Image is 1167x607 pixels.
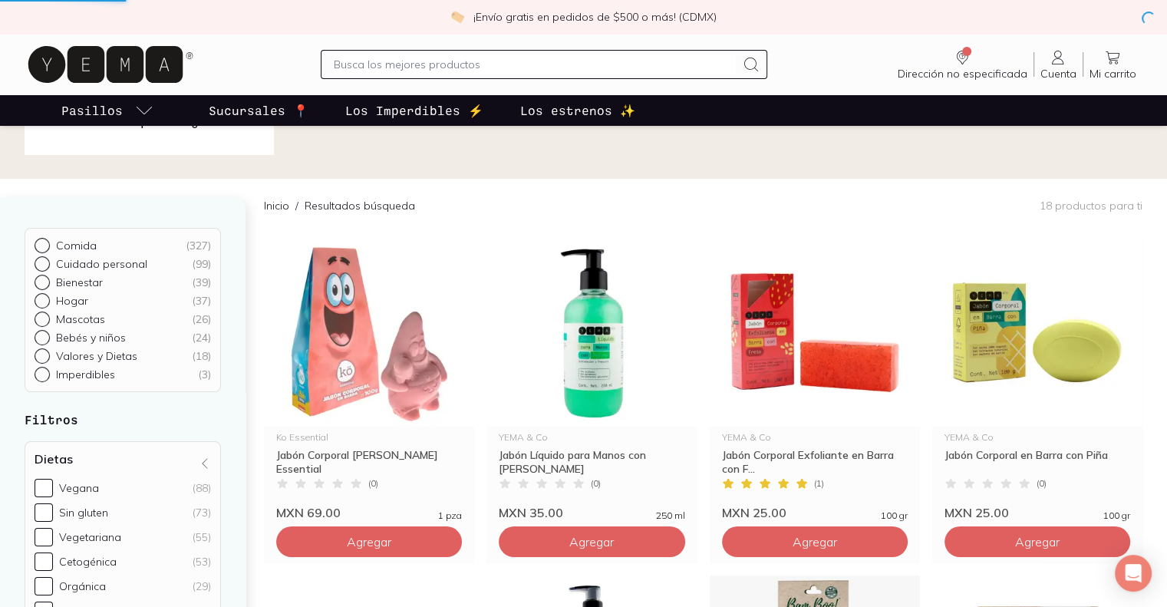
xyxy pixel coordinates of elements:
img: check [450,10,464,24]
p: Valores y Dietas [56,349,137,363]
img: Jabón Corporal en Barra con Piña [932,238,1142,427]
p: ¡Envío gratis en pedidos de $500 o más! (CDMX) [473,9,717,25]
span: MXN 35.00 [499,505,563,520]
p: Resultados búsqueda [305,198,415,213]
p: Pasillos [61,101,123,120]
input: Sin gluten(73) [35,503,53,522]
span: Dirección no especificada [898,67,1027,81]
input: Busca los mejores productos [334,55,737,74]
p: Bienestar [56,275,103,289]
div: Jabón Corporal Exfoliante en Barra con F... [722,448,908,476]
img: Jabon Corporal Patricio Ko Essential [264,238,474,427]
strong: Filtros [25,412,78,427]
p: Los Imperdibles ⚡️ [345,101,483,120]
a: Jabón Corporal en Barra con PiñaYEMA & CoJabón Corporal en Barra con Piña(0)MXN 25.00100 gr [932,238,1142,520]
div: Jabón Corporal [PERSON_NAME] Essential [276,448,462,476]
p: Cuidado personal [56,257,147,271]
img: Jabón Corporal Exfoliante en Barra con Fresa YEMA [710,238,920,427]
div: YEMA & Co [499,433,684,442]
div: Jabón Líquido para Manos con [PERSON_NAME] [499,448,684,476]
span: ( 0 ) [1037,479,1047,488]
div: Vegana [59,481,99,495]
p: Comida [56,239,97,252]
input: Vegana(88) [35,479,53,497]
p: Los estrenos ✨ [520,101,635,120]
span: ( 0 ) [368,479,378,488]
span: 100 gr [1103,511,1130,520]
div: (88) [193,481,211,495]
div: YEMA & Co [722,433,908,442]
span: Agregar [793,534,837,549]
input: Orgánica(29) [35,577,53,595]
span: 100 gr [881,511,908,520]
div: ( 39 ) [192,275,211,289]
div: Jabón Corporal en Barra con Piña [944,448,1130,476]
div: Vegetariana [59,530,121,544]
p: Mascotas [56,312,105,326]
a: Jabón Corporal Exfoliante en Barra con Fresa YEMAYEMA & CoJabón Corporal Exfoliante en Barra con ... [710,238,920,520]
button: Agregar [944,526,1130,557]
a: Los Imperdibles ⚡️ [342,95,486,126]
button: Agregar [499,526,684,557]
span: Agregar [347,534,391,549]
div: YEMA & Co [944,433,1130,442]
div: ( 3 ) [198,368,211,381]
div: (29) [193,579,211,593]
a: Jabon Manos Pepino YEMAYEMA & CoJabón Líquido para Manos con [PERSON_NAME](0)MXN 35.00250 ml [486,238,697,520]
a: Los estrenos ✨ [517,95,638,126]
p: Imperdibles [56,368,115,381]
button: Agregar [722,526,908,557]
span: MXN 69.00 [276,505,341,520]
div: ( 24 ) [192,331,211,345]
span: ( 1 ) [814,479,824,488]
span: 1 pza [438,511,462,520]
span: Agregar [1015,534,1060,549]
div: ( 18 ) [192,349,211,363]
span: MXN 25.00 [944,505,1009,520]
span: Mi carrito [1090,67,1136,81]
a: Jabon Corporal Patricio Ko EssentialKo EssentialJabón Corporal [PERSON_NAME] Essential(0)MXN 69.0... [264,238,474,520]
span: ( 0 ) [591,479,601,488]
span: 250 ml [656,511,685,520]
a: Cuenta [1034,48,1083,81]
p: Sucursales 📍 [209,101,308,120]
div: (53) [193,555,211,569]
div: ( 99 ) [192,257,211,271]
a: Dirección no especificada [892,48,1033,81]
div: ( 37 ) [192,294,211,308]
a: Sucursales 📍 [206,95,312,126]
span: / [289,198,305,213]
p: 18 productos para ti [1040,199,1142,213]
div: Cetogénica [59,555,117,569]
img: Jabon Manos Pepino YEMA [486,238,697,427]
p: Bebés y niños [56,331,126,345]
span: Cuenta [1040,67,1076,81]
span: Agregar [569,534,614,549]
a: Inicio [264,199,289,213]
div: Orgánica [59,579,106,593]
div: Ko Essential [276,433,462,442]
div: (73) [193,506,211,520]
div: ( 26 ) [192,312,211,326]
button: Agregar [276,526,462,557]
h4: Dietas [35,451,73,467]
a: Mi carrito [1083,48,1142,81]
div: Sin gluten [59,506,108,520]
div: ( 327 ) [186,239,211,252]
p: Hogar [56,294,88,308]
a: pasillo-todos-link [58,95,157,126]
input: Cetogénica(53) [35,553,53,571]
span: MXN 25.00 [722,505,786,520]
div: (55) [193,530,211,544]
input: Vegetariana(55) [35,528,53,546]
div: Open Intercom Messenger [1115,555,1152,592]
